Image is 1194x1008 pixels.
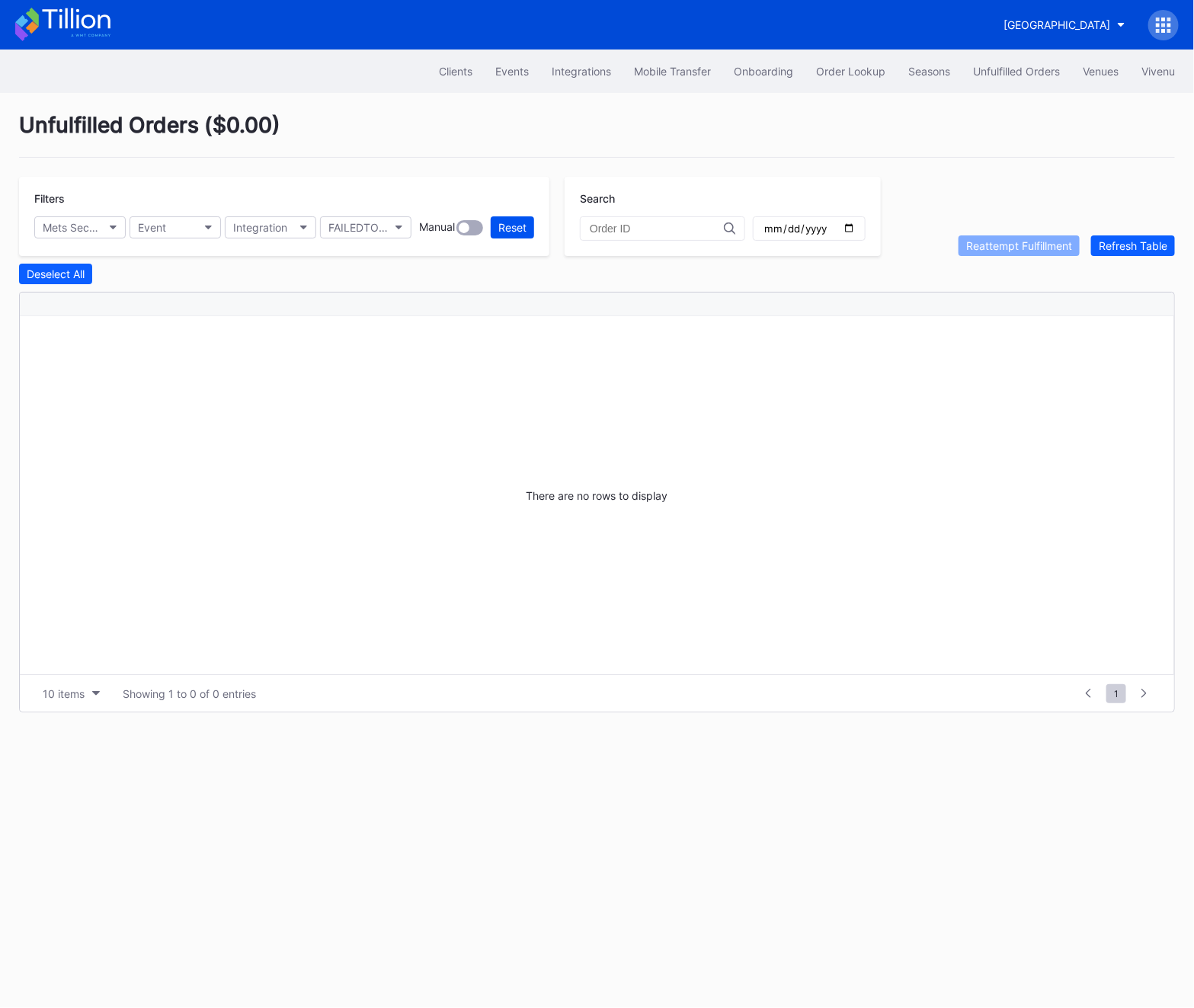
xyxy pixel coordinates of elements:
button: Mets Secondary [34,216,126,238]
button: Mobile Transfer [623,57,722,85]
button: Clients [427,57,484,85]
button: 10 items [35,683,107,704]
div: Refresh Table [1099,239,1167,252]
input: Order ID [590,222,724,235]
div: Clients [439,65,472,78]
div: Event [138,221,166,234]
div: Venues [1083,65,1119,78]
div: Unfulfilled Orders [973,65,1060,78]
button: Seasons [897,57,962,85]
div: Search [580,192,866,205]
button: Deselect All [19,264,92,284]
div: 10 items [43,687,85,700]
div: Reset [498,221,527,234]
button: Onboarding [722,57,805,85]
button: Reset [491,216,534,238]
button: Venues [1071,57,1130,85]
div: Filters [34,192,534,205]
button: Refresh Table [1091,235,1175,256]
div: [GEOGRAPHIC_DATA] [1004,18,1110,31]
div: Seasons [908,65,950,78]
div: Mobile Transfer [634,65,711,78]
span: 1 [1106,684,1126,703]
div: Integration [233,221,287,234]
div: Integrations [552,65,611,78]
button: Reattempt Fulfillment [959,235,1080,256]
button: Event [130,216,221,238]
div: Order Lookup [816,65,885,78]
div: Deselect All [27,267,85,280]
button: Integrations [540,57,623,85]
div: Vivenu [1141,65,1175,78]
button: FAILEDTOFULFILL [320,216,411,238]
button: Order Lookup [805,57,897,85]
div: Showing 1 to 0 of 0 entries [123,687,256,700]
button: Events [484,57,540,85]
div: Unfulfilled Orders ( $0.00 ) [19,112,1175,158]
div: Manual [419,220,455,235]
button: Unfulfilled Orders [962,57,1071,85]
div: FAILEDTOFULFILL [328,221,388,234]
button: Vivenu [1130,57,1186,85]
div: There are no rows to display [20,316,1174,674]
div: Onboarding [734,65,793,78]
button: [GEOGRAPHIC_DATA] [992,11,1137,39]
div: Events [495,65,529,78]
div: Reattempt Fulfillment [966,239,1072,252]
button: Integration [225,216,316,238]
div: Mets Secondary [43,221,102,234]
